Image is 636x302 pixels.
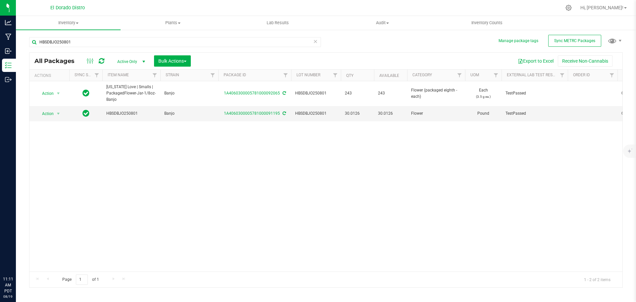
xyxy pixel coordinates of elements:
span: In Sync [82,109,89,118]
span: Banjo [164,110,214,117]
span: 243 [345,90,370,96]
a: 1A4060300005781000092065 [224,91,280,95]
span: Bulk Actions [158,58,186,64]
span: 243 [378,90,403,96]
div: Manage settings [564,5,573,11]
button: Sync METRC Packages [548,35,601,47]
a: Inventory [16,16,121,30]
button: Manage package tags [499,38,538,44]
div: Actions [34,73,67,78]
span: Flower [411,110,461,117]
span: Plants [121,20,225,26]
span: El Dorado Distro [50,5,85,11]
span: Inventory Counts [462,20,511,26]
a: 1A4060300005781000091195 [224,111,280,116]
a: Filter [607,70,617,81]
span: TestPassed [505,110,564,117]
a: Inventory Counts [435,16,539,30]
p: 08/19 [3,294,13,299]
input: 1 [76,274,88,285]
span: 30.0126 [345,110,370,117]
span: Pound [469,110,498,117]
span: TestPassed [505,90,564,96]
span: Sync METRC Packages [554,38,595,43]
span: Flower (packaged eighth - each) [411,87,461,100]
span: All Packages [34,57,81,65]
span: HBSDBJO250801 [295,110,337,117]
inline-svg: Outbound [5,76,12,83]
a: Qty [346,73,353,78]
span: In Sync [82,89,89,98]
span: Sync from Compliance System [282,91,286,95]
span: Banjo [164,90,214,96]
span: [US_STATE] Love | Smalls | PackagedFlower-Jar-1/8oz-Banjo [106,84,156,103]
a: Item Name [108,73,129,77]
a: Filter [491,70,502,81]
a: Order Id [573,73,590,77]
button: Export to Excel [513,55,558,67]
a: Lab Results [225,16,330,30]
span: Hi, [PERSON_NAME]! [580,5,623,10]
button: Receive Non-Cannabis [558,55,612,67]
a: Filter [207,70,218,81]
span: Inventory [16,20,121,26]
span: Clear [313,37,318,46]
a: Lot Number [296,73,320,77]
a: Filter [330,70,341,81]
span: HBSDBJO250801 [106,110,156,117]
inline-svg: Inbound [5,48,12,54]
span: Page of 1 [57,274,104,285]
span: Audit [330,20,434,26]
a: Sync Status [75,73,100,77]
button: Bulk Actions [154,55,191,67]
a: Category [412,73,432,77]
span: 1 - 2 of 2 items [579,274,616,284]
a: Plants [121,16,225,30]
a: Available [379,73,399,78]
span: Each [469,87,498,100]
span: HBSDBJO250801 [295,90,337,96]
span: select [54,89,63,98]
span: 30.0126 [378,110,403,117]
iframe: Resource center [7,249,26,269]
a: Filter [280,70,291,81]
a: Filter [557,70,568,81]
span: Action [36,89,54,98]
span: Lab Results [258,20,298,26]
inline-svg: Manufacturing [5,33,12,40]
a: External Lab Test Result [507,73,559,77]
span: Action [36,109,54,118]
p: 11:11 AM PDT [3,276,13,294]
inline-svg: Analytics [5,19,12,26]
span: Sync from Compliance System [282,111,286,116]
a: Filter [454,70,465,81]
input: Search Package ID, Item Name, SKU, Lot or Part Number... [29,37,321,47]
span: select [54,109,63,118]
a: Filter [91,70,102,81]
a: Filter [149,70,160,81]
a: Strain [166,73,179,77]
a: UOM [470,73,479,77]
inline-svg: Inventory [5,62,12,69]
a: Package ID [224,73,246,77]
p: (3.5 g ea.) [469,93,498,100]
a: Audit [330,16,435,30]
